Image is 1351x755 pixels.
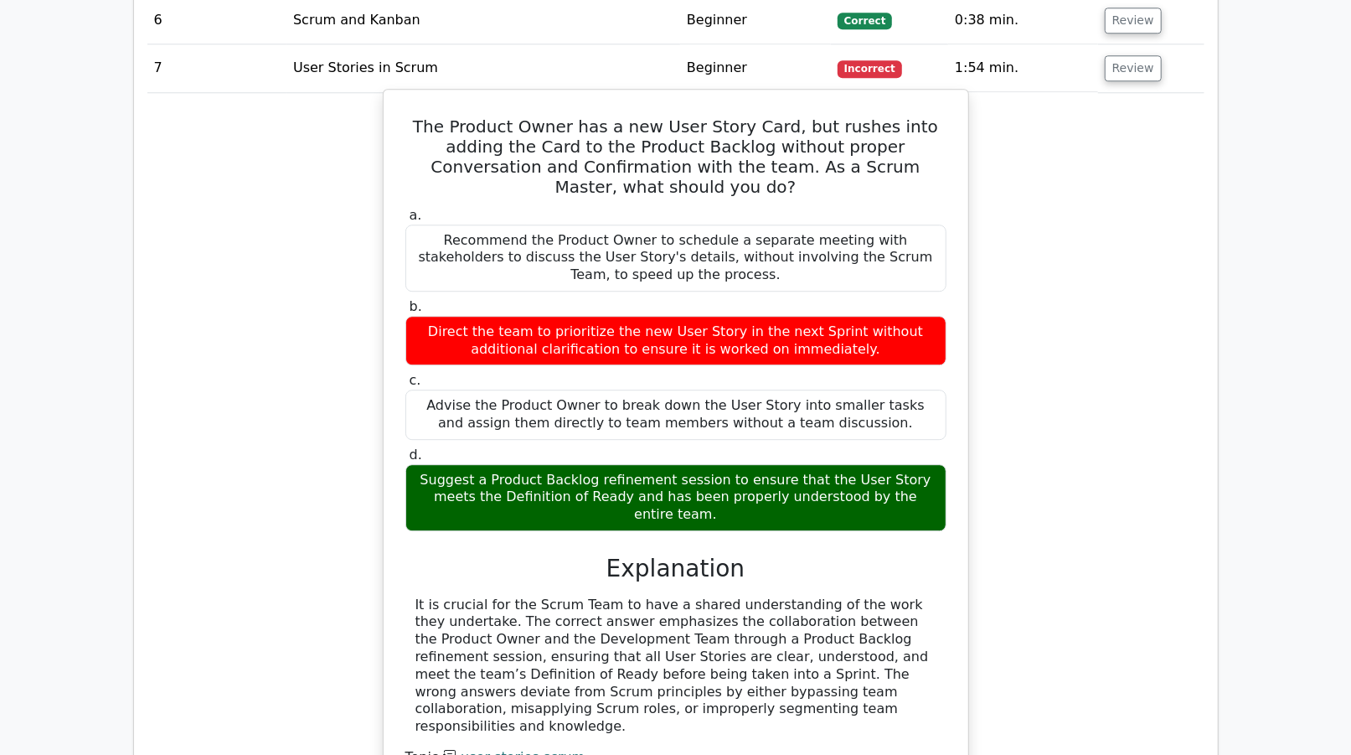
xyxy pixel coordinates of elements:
span: c. [410,372,421,388]
div: Recommend the Product Owner to schedule a separate meeting with stakeholders to discuss the User ... [405,225,946,292]
span: a. [410,207,422,223]
td: User Stories in Scrum [286,44,680,92]
div: Direct the team to prioritize the new User Story in the next Sprint without additional clarificat... [405,316,946,366]
button: Review [1105,55,1162,81]
td: 1:54 min. [948,44,1098,92]
h3: Explanation [415,555,936,583]
td: Beginner [680,44,831,92]
span: d. [410,447,422,463]
div: Advise the Product Owner to break down the User Story into smaller tasks and assign them directly... [405,390,946,440]
span: Incorrect [838,60,902,77]
span: Correct [838,13,892,29]
div: It is crucial for the Scrum Team to have a shared understanding of the work they undertake. The c... [415,597,936,736]
button: Review [1105,8,1162,34]
td: 7 [147,44,287,92]
div: Suggest a Product Backlog refinement session to ensure that the User Story meets the Definition o... [405,464,946,531]
h5: The Product Owner has a new User Story Card, but rushes into adding the Card to the Product Backl... [404,116,948,197]
span: b. [410,298,422,314]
